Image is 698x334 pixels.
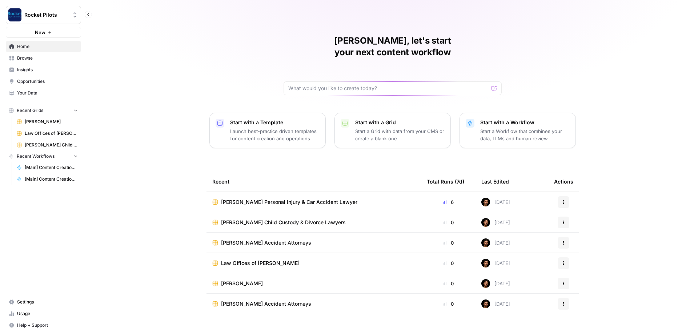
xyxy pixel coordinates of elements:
span: Your Data [17,90,78,96]
a: [PERSON_NAME] Accident Attorneys [212,300,415,307]
img: wt756mygx0n7rybn42vblmh42phm [481,259,490,267]
p: Start with a Template [230,119,320,126]
span: Law Offices of [PERSON_NAME] [221,259,300,267]
span: Usage [17,310,78,317]
span: Recent Workflows [17,153,55,160]
a: Law Offices of [PERSON_NAME] [212,259,415,267]
span: Law Offices of [PERSON_NAME] [25,130,78,137]
button: New [6,27,81,38]
img: wt756mygx0n7rybn42vblmh42phm [481,279,490,288]
a: [PERSON_NAME] Child Custody & Divorce Lawyers [212,219,415,226]
img: wt756mygx0n7rybn42vblmh42phm [481,198,490,206]
p: Start with a Grid [355,119,445,126]
span: Browse [17,55,78,61]
a: [PERSON_NAME] Child Custody & Divorce Lawyers [13,139,81,151]
button: Recent Workflows [6,151,81,162]
span: [PERSON_NAME] Personal Injury & Car Accident Lawyer [221,198,357,206]
a: Your Data [6,87,81,99]
button: Start with a WorkflowStart a Workflow that combines your data, LLMs and human review [460,113,576,148]
button: Recent Grids [6,105,81,116]
div: 0 [427,219,470,226]
span: [PERSON_NAME] Child Custody & Divorce Lawyers [221,219,346,226]
button: Start with a GridStart a Grid with data from your CMS or create a blank one [334,113,451,148]
a: Usage [6,308,81,319]
a: [PERSON_NAME] [212,280,415,287]
span: Insights [17,67,78,73]
span: [PERSON_NAME] [221,280,263,287]
span: Recent Grids [17,107,43,114]
span: Settings [17,299,78,305]
p: Start with a Workflow [480,119,570,126]
a: Home [6,41,81,52]
p: Start a Workflow that combines your data, LLMs and human review [480,128,570,142]
a: [PERSON_NAME] Accident Attorneys [212,239,415,246]
a: [PERSON_NAME] [13,116,81,128]
div: 0 [427,239,470,246]
div: Recent [212,172,415,192]
button: Start with a TemplateLaunch best-practice driven templates for content creation and operations [209,113,326,148]
img: wt756mygx0n7rybn42vblmh42phm [481,218,490,227]
div: [DATE] [481,279,510,288]
a: Insights [6,64,81,76]
span: [Main] Content Creation Article [25,176,78,182]
div: [DATE] [481,238,510,247]
img: Rocket Pilots Logo [8,8,21,21]
div: [DATE] [481,259,510,267]
span: Help + Support [17,322,78,329]
a: [Main] Content Creation Brief [13,162,81,173]
div: Total Runs (7d) [427,172,464,192]
span: Rocket Pilots [24,11,68,19]
span: [PERSON_NAME] [25,118,78,125]
button: Help + Support [6,319,81,331]
div: Last Edited [481,172,509,192]
p: Start a Grid with data from your CMS or create a blank one [355,128,445,142]
div: Actions [554,172,573,192]
a: [Main] Content Creation Article [13,173,81,185]
div: [DATE] [481,299,510,308]
span: Home [17,43,78,50]
span: [PERSON_NAME] Child Custody & Divorce Lawyers [25,142,78,148]
div: 0 [427,280,470,287]
span: [PERSON_NAME] Accident Attorneys [221,239,311,246]
a: Opportunities [6,76,81,87]
img: wt756mygx0n7rybn42vblmh42phm [481,238,490,247]
div: [DATE] [481,218,510,227]
div: 0 [427,259,470,267]
span: New [35,29,45,36]
img: wt756mygx0n7rybn42vblmh42phm [481,299,490,308]
div: 6 [427,198,470,206]
a: Settings [6,296,81,308]
span: Opportunities [17,78,78,85]
p: Launch best-practice driven templates for content creation and operations [230,128,320,142]
div: [DATE] [481,198,510,206]
input: What would you like to create today? [288,85,488,92]
a: Law Offices of [PERSON_NAME] [13,128,81,139]
a: Browse [6,52,81,64]
div: 0 [427,300,470,307]
span: [PERSON_NAME] Accident Attorneys [221,300,311,307]
a: [PERSON_NAME] Personal Injury & Car Accident Lawyer [212,198,415,206]
button: Workspace: Rocket Pilots [6,6,81,24]
span: [Main] Content Creation Brief [25,164,78,171]
h1: [PERSON_NAME], let's start your next content workflow [284,35,502,58]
